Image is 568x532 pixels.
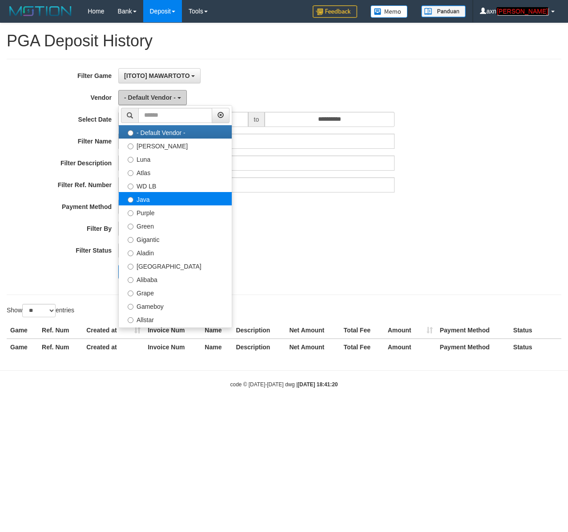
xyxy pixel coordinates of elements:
[119,139,232,152] label: [PERSON_NAME]
[128,317,133,323] input: Allstar
[7,32,561,50] h1: PGA Deposit History
[496,7,548,15] em: [PERSON_NAME]
[118,68,201,83] button: [ITOTO] MAWARTOTO
[7,322,38,339] th: Game
[128,157,133,163] input: Luna
[118,90,187,105] button: - Default Vendor -
[201,322,232,339] th: Name
[119,165,232,179] label: Atlas
[436,322,510,339] th: Payment Method
[248,112,265,127] span: to
[128,143,133,149] input: [PERSON_NAME]
[119,272,232,286] label: Alibaba
[340,339,384,355] th: Total Fee
[38,339,83,355] th: Ref. Num
[7,4,74,18] img: MOTION_logo.png
[436,339,510,355] th: Payment Method
[119,299,232,312] label: Gameboy
[298,381,338,388] strong: [DATE] 18:41:20
[128,170,133,176] input: Atlas
[144,322,201,339] th: Invoice Num
[119,286,232,299] label: Grape
[119,326,232,339] label: Xtr
[421,5,466,17] img: panduan.png
[232,339,286,355] th: Description
[371,5,408,18] img: Button%20Memo.svg
[510,322,561,339] th: Status
[119,246,232,259] label: Aladin
[384,339,436,355] th: Amount
[119,232,232,246] label: Gigantic
[119,205,232,219] label: Purple
[128,277,133,283] input: Alibaba
[124,94,176,101] span: - Default Vendor -
[119,179,232,192] label: WD LB
[128,237,133,243] input: Gigantic
[128,224,133,229] input: Green
[119,312,232,326] label: Allstar
[119,192,232,205] label: Java
[83,339,144,355] th: Created at
[119,125,232,139] label: - Default Vendor -
[286,339,340,355] th: Net Amount
[128,197,133,203] input: Java
[119,259,232,272] label: [GEOGRAPHIC_DATA]
[313,5,357,18] img: Feedback.jpg
[144,339,201,355] th: Invoice Num
[124,72,190,79] span: [ITOTO] MAWARTOTO
[128,184,133,189] input: WD LB
[128,291,133,296] input: Grape
[286,322,340,339] th: Net Amount
[128,250,133,256] input: Aladin
[384,322,436,339] th: Amount
[119,219,232,232] label: Green
[22,304,56,317] select: Showentries
[128,264,133,270] input: [GEOGRAPHIC_DATA]
[128,130,133,136] input: - Default Vendor -
[7,339,38,355] th: Game
[201,339,232,355] th: Name
[510,339,561,355] th: Status
[232,322,286,339] th: Description
[38,322,83,339] th: Ref. Num
[128,304,133,310] input: Gameboy
[7,304,74,317] label: Show entries
[83,322,144,339] th: Created at
[340,322,384,339] th: Total Fee
[119,152,232,165] label: Luna
[128,210,133,216] input: Purple
[230,381,338,388] small: code © [DATE]-[DATE] dwg |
